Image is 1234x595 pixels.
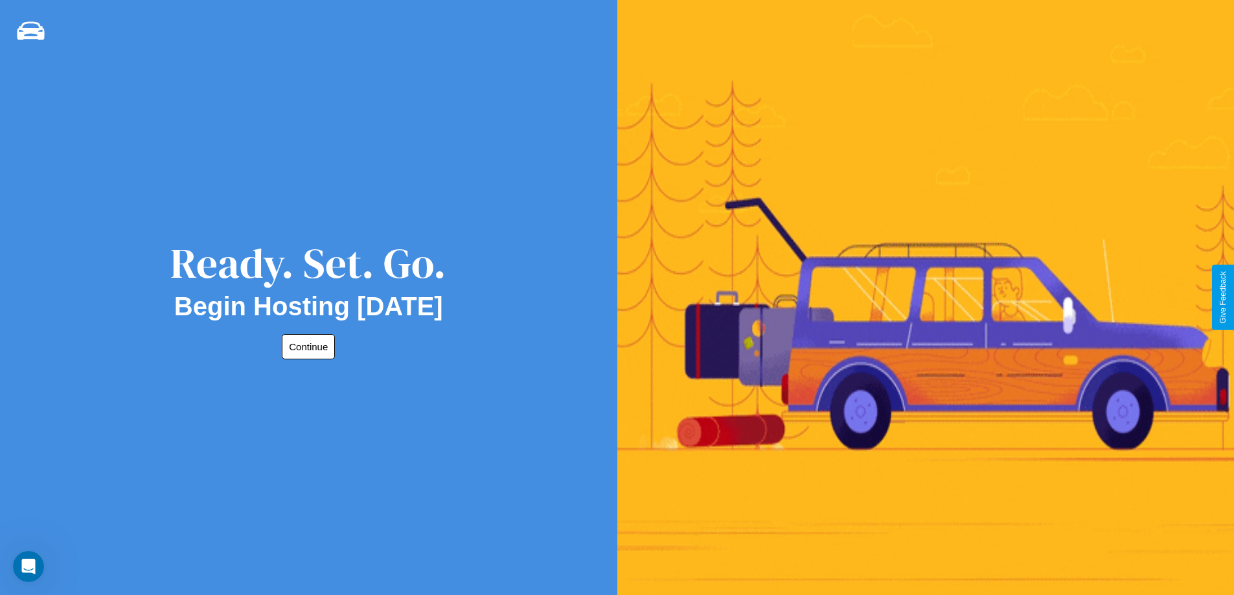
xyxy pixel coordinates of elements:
div: Ready. Set. Go. [170,234,446,292]
div: Give Feedback [1218,271,1228,324]
button: Continue [282,334,335,359]
h2: Begin Hosting [DATE] [174,292,443,321]
iframe: Intercom live chat [13,551,44,582]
